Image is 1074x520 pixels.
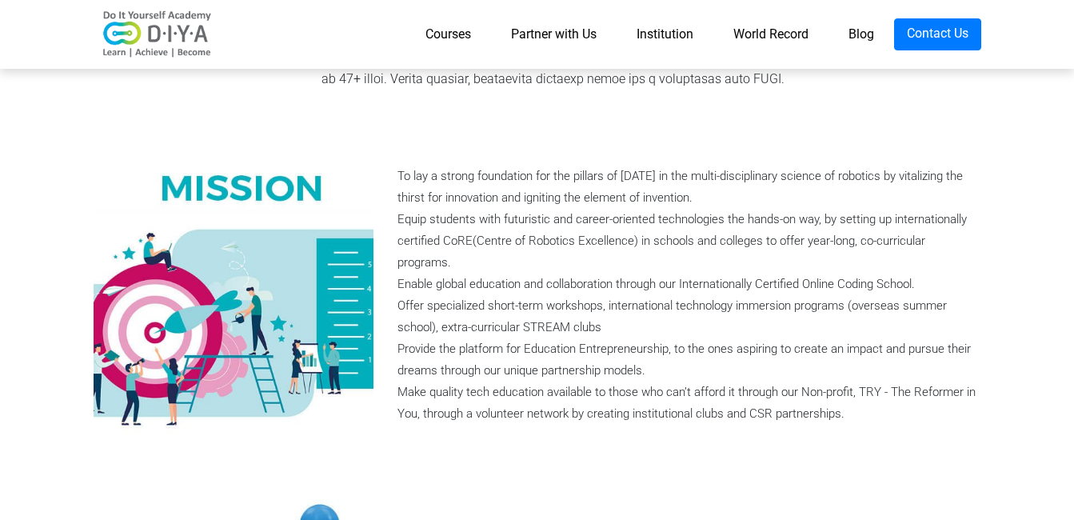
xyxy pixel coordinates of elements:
[617,18,713,50] a: Institution
[894,18,981,50] a: Contact Us
[397,166,981,425] div: To lay a strong foundation for the pillars of [DATE] in the multi-disciplinary science of robotic...
[491,18,617,50] a: Partner with Us
[405,18,491,50] a: Courses
[94,10,222,58] img: logo-v2.png
[828,18,894,50] a: Blog
[94,155,373,435] img: mission.jpg
[713,18,828,50] a: World Record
